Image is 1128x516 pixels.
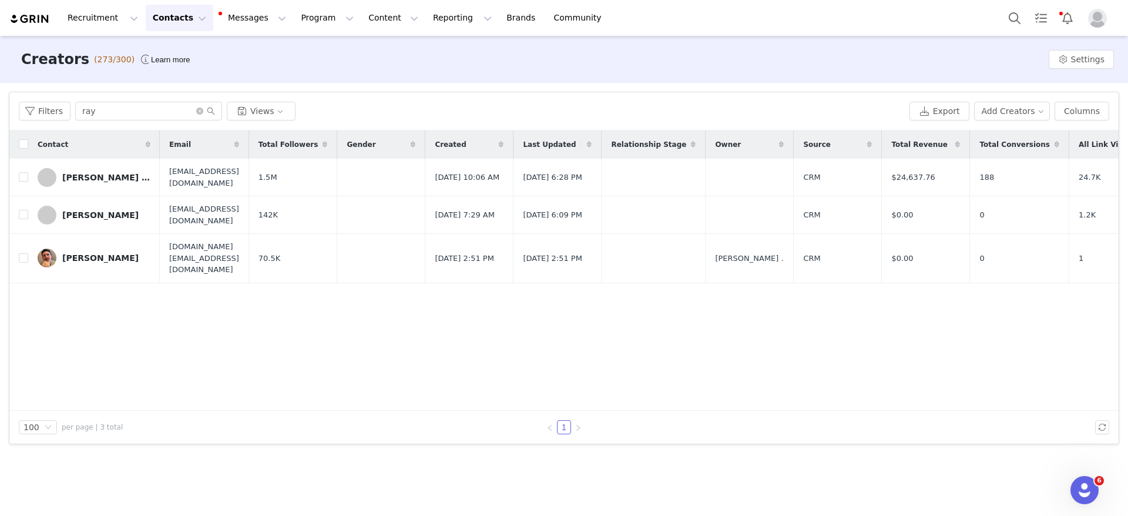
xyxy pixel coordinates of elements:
span: 1.5M [258,172,277,183]
div: 100 [23,421,39,434]
span: 70.5K [258,253,280,264]
span: [DATE] 6:09 PM [523,209,582,221]
span: [DATE] 2:51 PM [435,253,493,264]
button: Content [361,5,425,31]
span: CRM [803,253,820,264]
span: Contact [38,139,68,150]
a: [PERSON_NAME] and [PERSON_NAME] [38,168,150,187]
button: Messages [214,5,293,31]
span: [DATE] 10:06 AM [435,172,499,183]
button: Profile [1081,9,1119,28]
span: [PERSON_NAME] . [715,253,783,264]
span: 142K [258,209,278,221]
span: $0.00 [891,209,913,221]
img: grin logo [9,14,51,25]
a: [PERSON_NAME] [38,249,150,267]
button: Columns [1055,102,1109,120]
button: Views [227,102,296,120]
span: 0 [979,253,984,264]
i: icon: right [575,424,582,431]
span: [DOMAIN_NAME][EMAIL_ADDRESS][DOMAIN_NAME] [169,241,239,276]
i: icon: left [546,424,553,431]
div: [PERSON_NAME] [62,253,139,263]
span: 188 [979,172,994,183]
iframe: Intercom live chat [1070,476,1099,504]
a: Brands [499,5,546,31]
span: Total Followers [258,139,318,150]
span: [EMAIL_ADDRESS][DOMAIN_NAME] [169,166,239,189]
i: icon: down [45,424,52,432]
span: per page | 3 total [62,422,123,433]
span: Total Conversions [979,139,1050,150]
span: $0.00 [891,253,913,264]
input: Search... [75,102,222,120]
h3: Creators [21,49,89,70]
button: Search [1002,5,1028,31]
span: [EMAIL_ADDRESS][DOMAIN_NAME] [169,203,239,226]
span: CRM [803,172,820,183]
span: Source [803,139,831,150]
span: Email [169,139,191,150]
a: Community [547,5,614,31]
button: Notifications [1055,5,1080,31]
span: [DATE] 7:29 AM [435,209,495,221]
span: Created [435,139,466,150]
button: Recruitment [61,5,145,31]
button: Program [294,5,361,31]
span: Total Revenue [891,139,948,150]
img: placeholder-profile.jpg [1088,9,1107,28]
span: [DATE] 2:51 PM [523,253,582,264]
li: 1 [557,420,571,434]
span: Owner [715,139,741,150]
li: Previous Page [543,420,557,434]
li: Next Page [571,420,585,434]
button: Filters [19,102,70,120]
span: (273/300) [94,53,135,66]
button: Settings [1049,50,1114,69]
div: Tooltip anchor [149,54,192,66]
button: Reporting [426,5,499,31]
button: Add Creators [974,102,1050,120]
img: c37253ac-9e0d-4795-8f44-6e76ddef69c4--s.jpg [38,249,56,267]
a: [PERSON_NAME] [38,206,150,225]
i: icon: close-circle [196,108,203,115]
button: Contacts [146,5,213,31]
button: Export [909,102,969,120]
a: Tasks [1028,5,1054,31]
span: CRM [803,209,820,221]
div: [PERSON_NAME] and [PERSON_NAME] [62,173,150,182]
a: 1 [558,421,570,434]
span: Last Updated [523,139,576,150]
span: Relationship Stage [611,139,686,150]
span: 0 [979,209,984,221]
i: icon: search [207,107,215,115]
span: $24,637.76 [891,172,935,183]
span: [DATE] 6:28 PM [523,172,582,183]
div: [PERSON_NAME] [62,210,139,220]
span: Gender [347,139,375,150]
span: 6 [1095,476,1104,485]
